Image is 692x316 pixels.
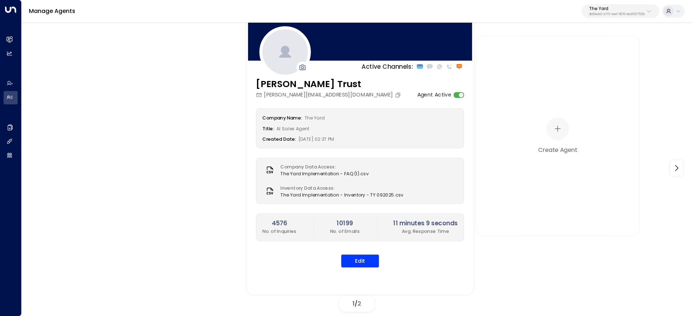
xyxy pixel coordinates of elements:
[281,185,400,191] label: Inventory Data Access:
[589,13,645,16] p: db00ed42-e715-4eef-8678-ebd165175f2b
[281,163,365,170] label: Company Data Access:
[262,219,297,228] h2: 4576
[361,62,413,71] p: Active Channels:
[417,91,452,99] label: Agent Active
[330,228,360,235] p: No. of Emails
[276,125,309,132] span: AI Sales Agent
[262,136,296,143] label: Created Date:
[281,170,369,177] span: The Yard Implementation - FAQ (1).csv
[262,125,274,132] label: Title:
[262,228,297,235] p: No. of Inquiries
[582,4,659,18] button: The Yarddb00ed42-e715-4eef-8678-ebd165175f2b
[339,296,375,312] div: /
[395,92,403,98] button: Copy
[298,136,334,143] span: [DATE] 02:37 PM
[262,115,302,121] label: Company Name:
[538,145,577,154] div: Create Agent
[305,115,325,121] span: The Yard
[330,219,360,228] h2: 10199
[29,7,75,15] a: Manage Agents
[281,191,404,198] span: The Yard Implementation - Inventory - TY 092025.csv
[341,254,379,267] button: Edit
[393,228,457,235] p: Avg. Response Time
[352,299,355,308] span: 1
[256,77,403,91] h3: [PERSON_NAME] Trust
[393,219,457,228] h2: 11 minutes 9 seconds
[358,299,361,308] span: 2
[256,91,403,99] div: [PERSON_NAME][EMAIL_ADDRESS][DOMAIN_NAME]
[589,6,645,11] p: The Yard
